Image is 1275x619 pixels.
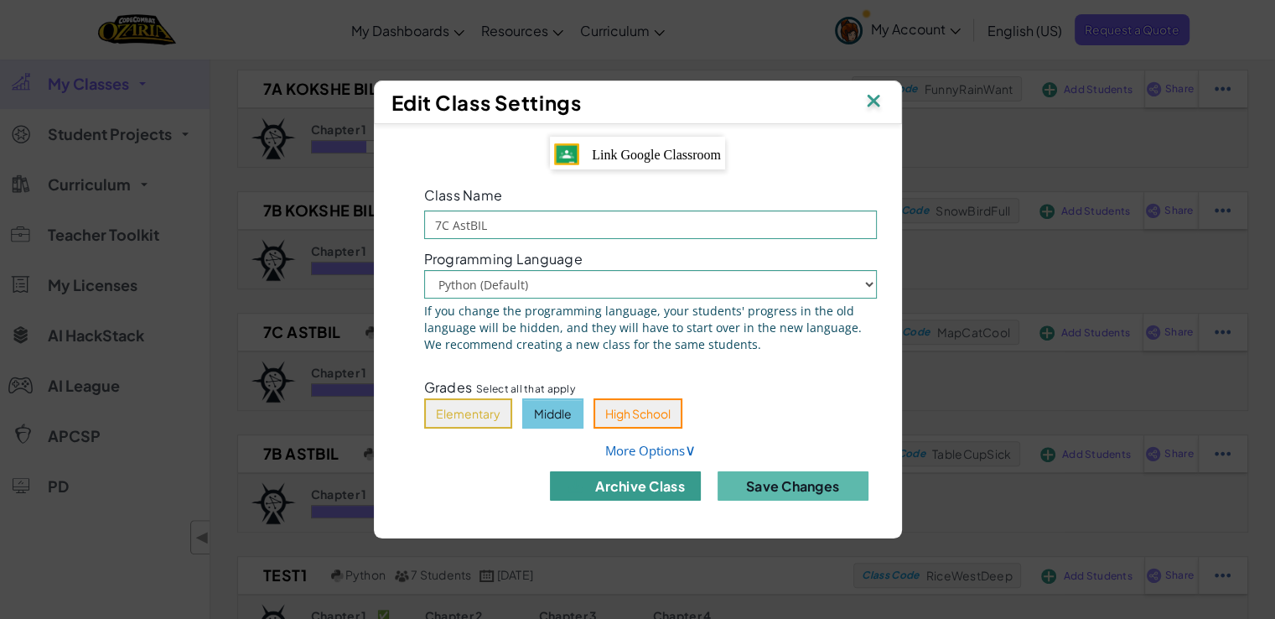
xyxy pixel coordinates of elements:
[554,143,579,165] img: IconGoogleClassroom.svg
[424,252,583,266] span: Programming Language
[718,471,868,501] button: Save Changes
[476,381,575,397] span: Select all that apply
[424,303,877,353] span: If you change the programming language, your students' progress in the old language will be hidde...
[605,442,696,459] a: More Options
[565,476,586,497] img: IconArchive.svg
[424,378,473,396] span: Grades
[391,90,582,115] span: Edit Class Settings
[592,148,721,162] span: Link Google Classroom
[550,471,701,501] button: archive class
[424,186,503,204] span: Class Name
[593,398,682,429] button: High School
[522,398,583,429] button: Middle
[424,398,512,429] button: Elementary
[863,90,884,115] img: IconClose.svg
[685,440,696,460] span: ∨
